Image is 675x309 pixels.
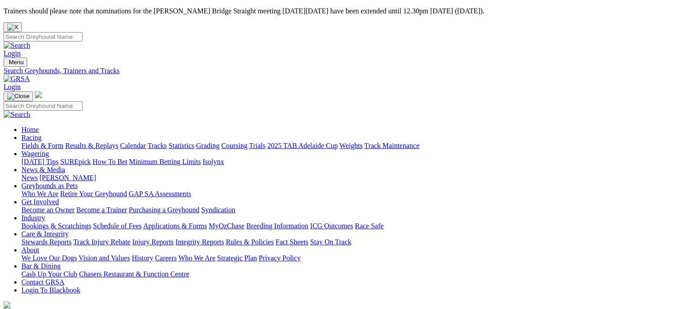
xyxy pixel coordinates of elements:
[201,206,235,214] a: Syndication
[21,142,671,150] div: Racing
[21,142,63,149] a: Fields & Form
[148,142,167,149] a: Tracks
[21,190,671,198] div: Greyhounds as Pets
[4,32,83,41] input: Search
[21,158,671,166] div: Wagering
[340,142,363,149] a: Weights
[355,222,383,230] a: Race Safe
[246,222,308,230] a: Breeding Information
[21,126,39,133] a: Home
[21,278,64,286] a: Contact GRSA
[76,206,127,214] a: Become a Trainer
[21,222,91,230] a: Bookings & Scratchings
[21,270,77,278] a: Cash Up Your Club
[4,49,21,57] a: Login
[120,142,146,149] a: Calendar
[178,254,215,262] a: Who We Are
[226,238,274,246] a: Rules & Policies
[21,254,671,262] div: About
[132,238,174,246] a: Injury Reports
[21,230,69,238] a: Care & Integrity
[21,206,75,214] a: Become an Owner
[21,262,61,270] a: Bar & Dining
[267,142,338,149] a: 2025 TAB Adelaide Cup
[21,270,671,278] div: Bar & Dining
[21,174,671,182] div: News & Media
[9,59,24,66] span: Menu
[175,238,224,246] a: Integrity Reports
[310,238,351,246] a: Stay On Track
[60,190,127,198] a: Retire Your Greyhound
[169,142,195,149] a: Statistics
[21,246,39,254] a: About
[310,222,353,230] a: ICG Outcomes
[7,93,29,100] img: Close
[35,91,42,98] img: logo-grsa-white.png
[249,142,265,149] a: Trials
[79,254,130,262] a: Vision and Values
[21,174,37,181] a: News
[129,158,201,165] a: Minimum Betting Limits
[4,22,22,32] button: Close
[132,254,153,262] a: History
[129,206,199,214] a: Purchasing a Greyhound
[21,254,77,262] a: We Love Our Dogs
[364,142,419,149] a: Track Maintenance
[4,75,30,83] img: GRSA
[21,190,58,198] a: Who We Are
[196,142,219,149] a: Grading
[4,67,671,75] a: Search Greyhounds, Trainers and Tracks
[4,111,30,119] img: Search
[39,174,96,181] a: [PERSON_NAME]
[93,158,128,165] a: How To Bet
[21,158,58,165] a: [DATE] Tips
[4,41,30,49] img: Search
[21,238,71,246] a: Stewards Reports
[21,222,671,230] div: Industry
[93,222,141,230] a: Schedule of Fees
[21,182,78,190] a: Greyhounds as Pets
[21,238,671,246] div: Care & Integrity
[79,270,189,278] a: Chasers Restaurant & Function Centre
[221,142,248,149] a: Coursing
[4,301,11,309] img: logo-grsa-white.png
[21,134,41,141] a: Racing
[73,238,130,246] a: Track Injury Rebate
[21,214,45,222] a: Industry
[4,7,671,15] p: Trainers should please note that nominations for the [PERSON_NAME] Bridge Straight meeting [DATE]...
[217,254,257,262] a: Strategic Plan
[4,58,27,67] button: Toggle navigation
[276,238,308,246] a: Fact Sheets
[7,24,18,31] img: X
[4,91,33,101] button: Toggle navigation
[60,158,91,165] a: SUREpick
[259,254,301,262] a: Privacy Policy
[4,83,21,91] a: Login
[155,254,177,262] a: Careers
[21,206,671,214] div: Get Involved
[129,190,191,198] a: GAP SA Assessments
[209,222,244,230] a: MyOzChase
[21,198,59,206] a: Get Involved
[143,222,207,230] a: Applications & Forms
[21,286,80,294] a: Login To Blackbook
[203,158,224,165] a: Isolynx
[65,142,118,149] a: Results & Replays
[21,166,65,173] a: News & Media
[4,101,83,111] input: Search
[21,150,49,157] a: Wagering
